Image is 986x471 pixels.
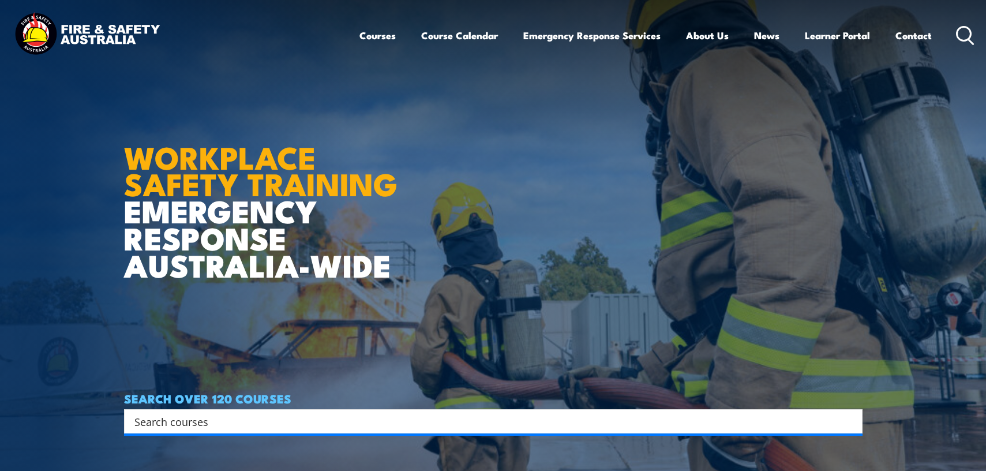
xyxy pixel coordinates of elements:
[842,413,858,429] button: Search magnifier button
[895,20,932,51] a: Contact
[134,413,837,430] input: Search input
[805,20,870,51] a: Learner Portal
[124,132,398,207] strong: WORKPLACE SAFETY TRAINING
[523,20,661,51] a: Emergency Response Services
[421,20,498,51] a: Course Calendar
[124,114,406,278] h1: EMERGENCY RESPONSE AUSTRALIA-WIDE
[124,392,863,405] h4: SEARCH OVER 120 COURSES
[137,413,839,429] form: Search form
[686,20,729,51] a: About Us
[359,20,396,51] a: Courses
[754,20,779,51] a: News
